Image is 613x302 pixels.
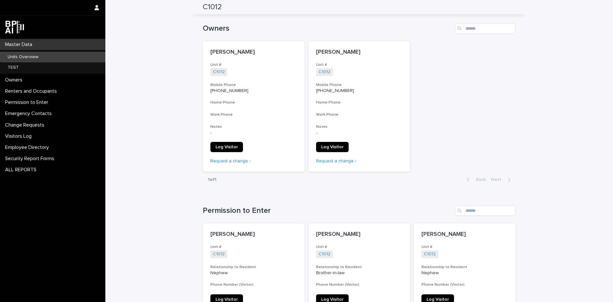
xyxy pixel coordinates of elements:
p: Permission to Enter [3,99,53,105]
span: Log Visitor [321,297,344,302]
h3: Home Phone [210,100,297,105]
p: Nephew [210,270,297,276]
a: C1012 [319,69,330,75]
a: C1012 [319,252,330,257]
h1: Permission to Enter [203,206,452,215]
span: Log Visitor [216,145,238,149]
h3: Work Phone [316,112,403,117]
h3: Relationship to Resident [421,265,508,270]
h3: Unit # [316,62,403,67]
p: Emergency Contacts [3,111,57,117]
h3: Unit # [210,244,297,250]
a: [PERSON_NAME]Unit #C1012 Mobile Phone[PHONE_NUMBER]Home PhoneWork PhoneNotes-Log VisitorRequest a... [308,41,410,172]
button: Back [462,177,488,182]
h3: Home Phone [316,100,403,105]
h3: Notes [210,124,297,129]
p: - [210,130,297,136]
p: [PERSON_NAME] [316,49,403,56]
a: [PHONE_NUMBER] [316,89,354,93]
span: Log Visitor [216,297,238,302]
a: Log Visitor [316,142,349,152]
a: [PERSON_NAME]Unit #C1012 Mobile Phone[PHONE_NUMBER]Home PhoneWork PhoneNotes-Log VisitorRequest a... [203,41,305,172]
p: [PERSON_NAME] [210,49,297,56]
input: Search [455,205,516,216]
p: Renters and Occupants [3,88,62,94]
p: Employee Directory [3,144,54,151]
a: C1012 [213,69,225,75]
p: [PERSON_NAME] [421,231,508,238]
span: Log Visitor [427,297,449,302]
button: Next [488,177,516,182]
h3: Phone Number (Visitor) [421,282,508,287]
h3: Unit # [421,244,508,250]
img: dwgmcNfxSF6WIOOXiGgu [5,21,24,34]
a: Request a change › [316,159,356,163]
p: Owners [3,77,27,83]
a: C1012 [424,252,436,257]
p: Visitors Log [3,133,37,139]
p: Master Data [3,42,37,48]
h1: Owners [203,24,452,33]
p: ALL REPORTS [3,167,42,173]
input: Search [455,23,516,34]
h3: Phone Number (Visitor) [316,282,403,287]
h3: Unit # [316,244,403,250]
span: Log Visitor [321,145,344,149]
p: Brother-in-law [316,270,403,276]
p: [PERSON_NAME] [210,231,297,238]
a: C1012 [213,252,225,257]
p: Units Overview [3,54,43,60]
h3: Unit # [210,62,297,67]
span: Back [472,177,486,182]
a: Log Visitor [210,142,243,152]
h3: Phone Number (Visitor) [210,282,297,287]
span: Next [491,177,505,182]
p: - [316,130,403,136]
p: Security Report Forms [3,156,59,162]
p: Change Requests [3,122,49,128]
h3: Work Phone [210,112,297,117]
p: 1 of 1 [203,172,222,188]
h3: Notes [316,124,403,129]
p: Nephew [421,270,508,276]
h3: Mobile Phone [210,82,297,88]
h3: Mobile Phone [316,82,403,88]
p: TEST [3,65,24,70]
a: [PHONE_NUMBER] [210,89,248,93]
h2: C1012 [203,3,222,12]
h3: Relationship to Resident [316,265,403,270]
h3: Relationship to Resident [210,265,297,270]
p: [PERSON_NAME] [316,231,403,238]
a: Request a change › [210,159,251,163]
